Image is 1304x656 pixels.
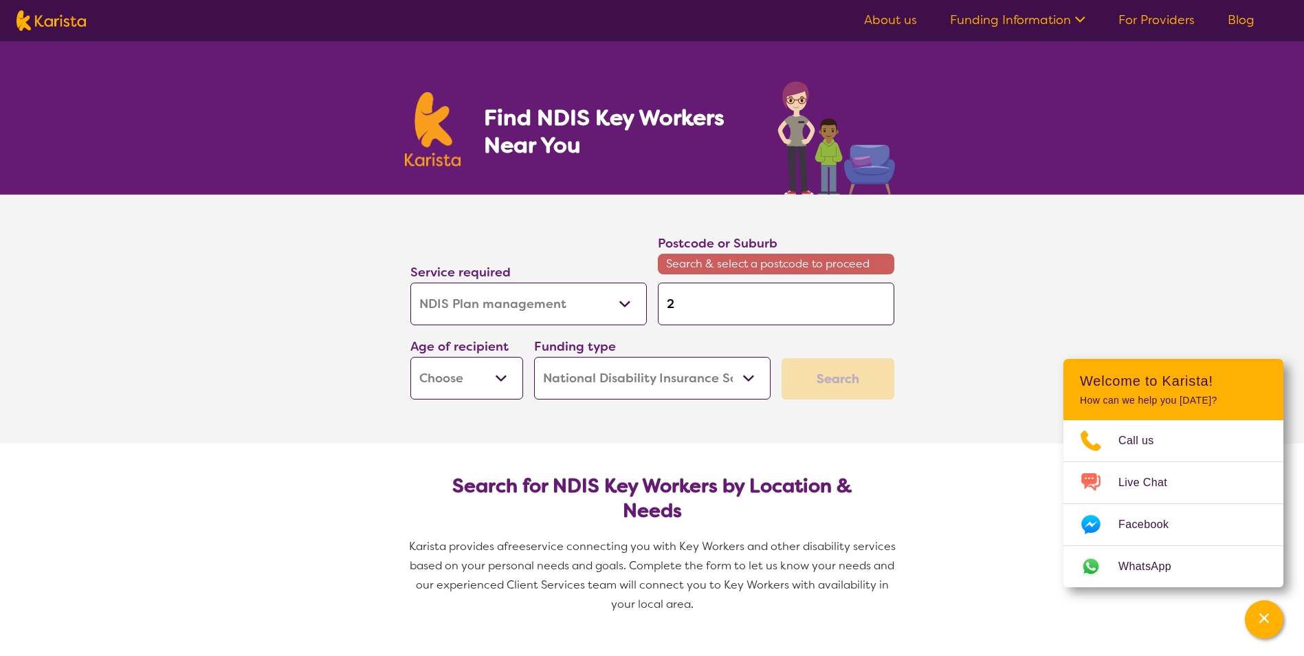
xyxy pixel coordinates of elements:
[658,235,777,252] label: Postcode or Suburb
[774,74,900,195] img: key-worker
[658,254,894,274] span: Search & select a postcode to proceed
[410,338,509,355] label: Age of recipient
[409,539,504,554] span: Karista provides a
[1118,430,1171,451] span: Call us
[1118,472,1184,493] span: Live Chat
[1080,395,1267,406] p: How can we help you [DATE]?
[1118,556,1188,577] span: WhatsApp
[1080,373,1267,389] h2: Welcome to Karista!
[1118,514,1185,535] span: Facebook
[658,283,894,325] input: Type
[484,104,750,159] h1: Find NDIS Key Workers Near You
[405,92,461,166] img: Karista logo
[1063,359,1283,587] div: Channel Menu
[1228,12,1255,28] a: Blog
[410,539,898,611] span: service connecting you with Key Workers and other disability services based on your personal need...
[1245,600,1283,639] button: Channel Menu
[504,539,526,554] span: free
[950,12,1085,28] a: Funding Information
[864,12,917,28] a: About us
[1063,546,1283,587] a: Web link opens in a new tab.
[534,338,616,355] label: Funding type
[410,264,511,281] label: Service required
[1063,420,1283,587] ul: Choose channel
[421,474,883,523] h2: Search for NDIS Key Workers by Location & Needs
[1118,12,1195,28] a: For Providers
[16,10,86,31] img: Karista logo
